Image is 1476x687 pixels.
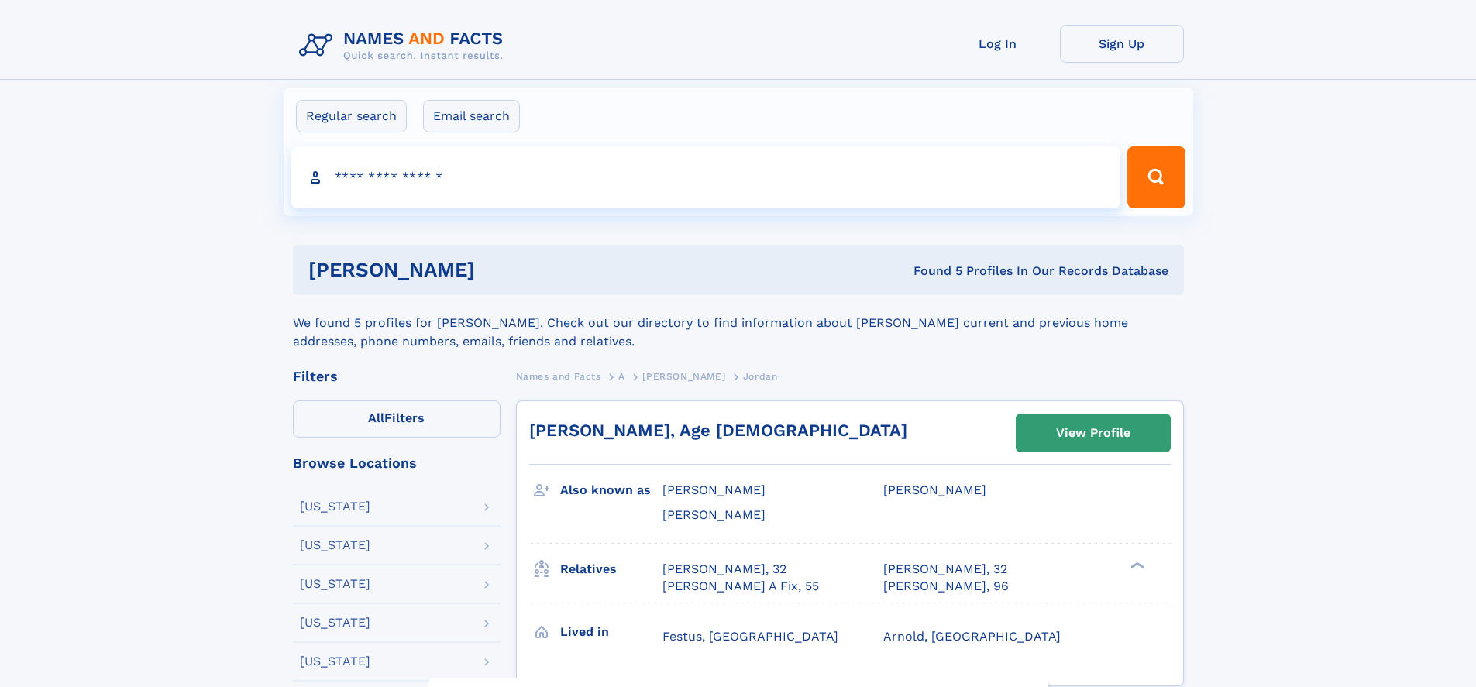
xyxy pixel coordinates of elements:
span: Arnold, [GEOGRAPHIC_DATA] [883,629,1061,644]
a: [PERSON_NAME] A Fix, 55 [662,578,819,595]
button: Search Button [1127,146,1185,208]
img: Logo Names and Facts [293,25,516,67]
div: [US_STATE] [300,655,370,668]
span: Festus, [GEOGRAPHIC_DATA] [662,629,838,644]
div: [US_STATE] [300,539,370,551]
label: Email search [423,100,520,132]
a: [PERSON_NAME] [642,366,725,386]
span: [PERSON_NAME] [883,483,986,497]
div: ❯ [1127,560,1145,570]
span: A [618,371,625,382]
a: [PERSON_NAME], 32 [883,561,1007,578]
a: Names and Facts [516,366,601,386]
div: Found 5 Profiles In Our Records Database [694,263,1168,280]
div: [US_STATE] [300,578,370,590]
div: Filters [293,369,501,383]
div: [US_STATE] [300,617,370,629]
a: Log In [936,25,1060,63]
span: [PERSON_NAME] [642,371,725,382]
label: Regular search [296,100,407,132]
a: [PERSON_NAME], 32 [662,561,786,578]
label: Filters [293,400,501,438]
div: View Profile [1056,415,1130,451]
a: [PERSON_NAME], 96 [883,578,1009,595]
div: [US_STATE] [300,500,370,513]
span: [PERSON_NAME] [662,507,766,522]
h1: [PERSON_NAME] [308,260,694,280]
h3: Lived in [560,619,662,645]
div: We found 5 profiles for [PERSON_NAME]. Check out our directory to find information about [PERSON_... [293,295,1184,351]
a: Sign Up [1060,25,1184,63]
span: Jordan [743,371,778,382]
div: Browse Locations [293,456,501,470]
h3: Also known as [560,477,662,503]
a: [PERSON_NAME], Age [DEMOGRAPHIC_DATA] [529,421,907,440]
a: A [618,366,625,386]
a: View Profile [1017,414,1170,452]
input: search input [291,146,1121,208]
span: All [368,410,384,425]
span: [PERSON_NAME] [662,483,766,497]
h3: Relatives [560,556,662,582]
